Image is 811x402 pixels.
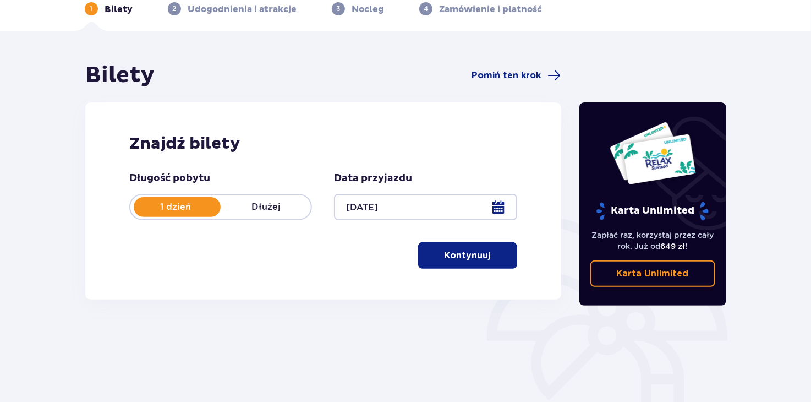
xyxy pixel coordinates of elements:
[472,69,561,82] a: Pomiń ten krok
[595,202,710,221] p: Karta Unlimited
[590,260,716,287] a: Karta Unlimited
[661,242,686,251] span: 649 zł
[90,4,93,14] p: 1
[609,121,697,185] img: Dwie karty całoroczne do Suntago z napisem 'UNLIMITED RELAX', na białym tle z tropikalnymi liśćmi...
[168,2,297,15] div: 2Udogodnienia i atrakcje
[130,201,221,213] p: 1 dzień
[590,230,716,252] p: Zapłać raz, korzystaj przez cały rok. Już od !
[337,4,341,14] p: 3
[418,242,517,269] button: Kontynuuj
[352,3,384,15] p: Nocleg
[188,3,297,15] p: Udogodnienia i atrakcje
[419,2,542,15] div: 4Zamówienie i płatność
[334,172,412,185] p: Data przyjazdu
[472,69,541,82] span: Pomiń ten krok
[105,3,133,15] p: Bilety
[221,201,311,213] p: Dłużej
[439,3,542,15] p: Zamówienie i płatność
[129,133,517,154] h2: Znajdź bilety
[445,249,491,262] p: Kontynuuj
[424,4,428,14] p: 4
[129,172,210,185] p: Długość pobytu
[85,2,133,15] div: 1Bilety
[173,4,177,14] p: 2
[617,268,689,280] p: Karta Unlimited
[332,2,384,15] div: 3Nocleg
[85,62,155,89] h1: Bilety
